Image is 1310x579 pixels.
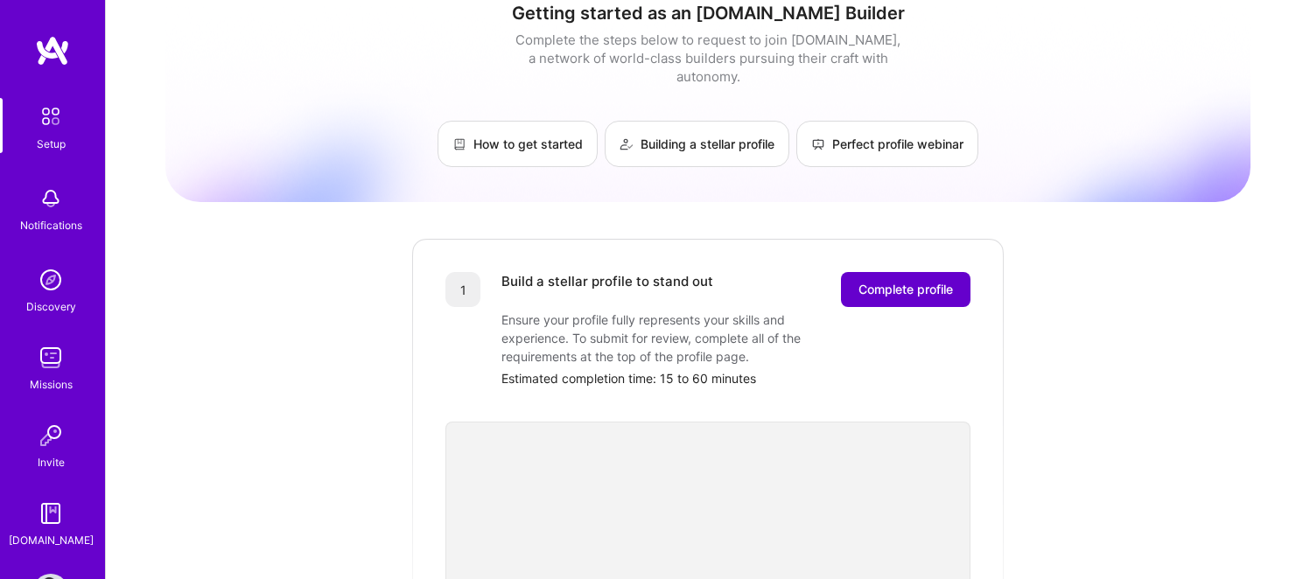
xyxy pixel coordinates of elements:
h1: Getting started as an [DOMAIN_NAME] Builder [165,3,1250,24]
div: Missions [30,375,73,394]
img: guide book [33,496,68,531]
img: setup [32,98,69,135]
div: Setup [37,135,66,153]
div: Estimated completion time: 15 to 60 minutes [501,369,970,387]
img: discovery [33,262,68,297]
button: Complete profile [841,272,970,307]
div: Complete the steps below to request to join [DOMAIN_NAME], a network of world-class builders purs... [511,31,905,86]
a: Perfect profile webinar [796,121,978,167]
div: [DOMAIN_NAME] [9,531,94,549]
span: Complete profile [858,281,953,298]
img: Perfect profile webinar [811,137,825,151]
div: Notifications [20,216,82,234]
div: Build a stellar profile to stand out [501,272,713,307]
img: Invite [33,418,68,453]
a: How to get started [438,121,598,167]
div: Ensure your profile fully represents your skills and experience. To submit for review, complete a... [501,310,851,366]
img: teamwork [33,340,68,375]
div: Invite [38,453,65,471]
img: How to get started [452,137,466,151]
div: 1 [445,272,480,307]
img: Building a stellar profile [620,137,634,151]
a: Building a stellar profile [605,121,789,167]
img: logo [35,35,70,66]
img: bell [33,181,68,216]
div: Discovery [26,297,76,316]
